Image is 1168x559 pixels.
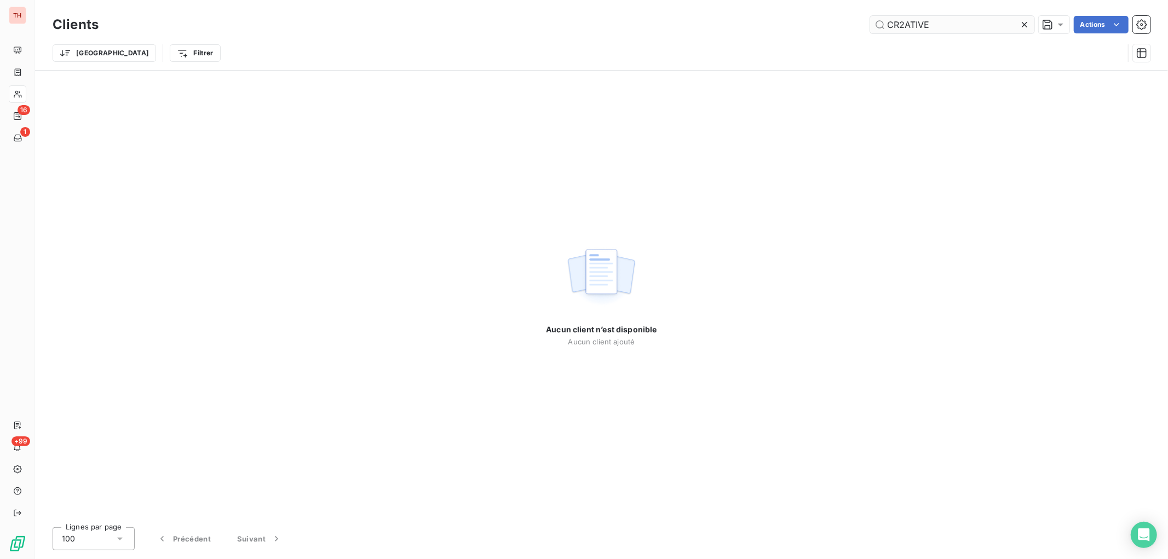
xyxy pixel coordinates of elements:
h3: Clients [53,15,99,34]
button: Filtrer [170,44,220,62]
img: empty state [566,243,636,311]
span: 1 [20,127,30,137]
button: Précédent [143,527,224,550]
img: Logo LeanPay [9,535,26,552]
button: Actions [1074,16,1129,33]
div: Open Intercom Messenger [1131,522,1157,548]
span: +99 [11,436,30,446]
span: 100 [62,533,75,544]
button: Suivant [224,527,295,550]
a: 1 [9,129,26,147]
span: 16 [18,105,30,115]
span: Aucun client ajouté [568,337,635,346]
a: 16 [9,107,26,125]
div: TH [9,7,26,24]
span: Aucun client n’est disponible [546,324,657,335]
input: Rechercher [870,16,1034,33]
button: [GEOGRAPHIC_DATA] [53,44,156,62]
